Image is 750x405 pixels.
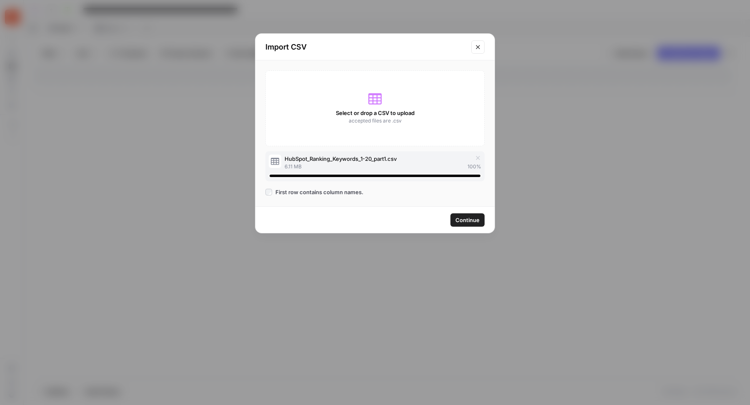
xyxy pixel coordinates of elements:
span: 6.11 MB [285,163,302,170]
span: Select or drop a CSV to upload [336,109,415,117]
span: Continue [455,216,480,224]
button: Continue [450,213,485,227]
button: Close modal [471,40,485,54]
span: First row contains column names. [275,188,363,196]
span: 100 % [467,163,481,170]
h2: Import CSV [265,41,466,53]
input: First row contains column names. [265,189,272,195]
span: accepted files are .csv [349,117,402,125]
span: HubSpot_Ranking_Keywords_1-20_part1.csv [285,155,397,163]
